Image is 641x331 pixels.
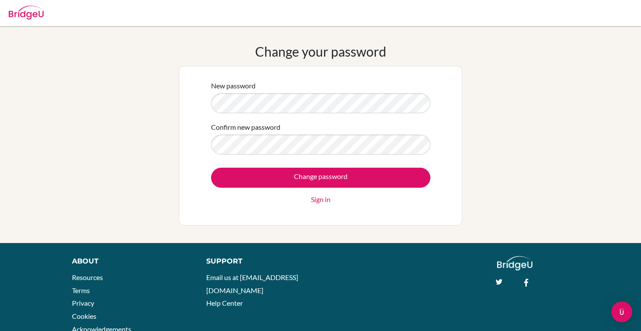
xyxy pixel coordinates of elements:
a: Resources [72,273,103,281]
label: Confirm new password [211,122,280,132]
img: logo_white@2x-f4f0deed5e89b7ecb1c2cc34c3e3d731f90f0f143d5ea2071677605dd97b5244.png [497,256,532,270]
a: Terms [72,286,90,294]
a: Help Center [206,299,243,307]
label: New password [211,81,256,91]
img: Bridge-U [9,6,44,20]
h1: Change your password [255,44,386,59]
a: Privacy [72,299,94,307]
input: Change password [211,168,430,188]
div: About [72,256,187,267]
div: Open Intercom Messenger [611,301,632,322]
a: Sign in [311,194,331,205]
div: Support [206,256,312,267]
a: Cookies [72,312,96,320]
a: Email us at [EMAIL_ADDRESS][DOMAIN_NAME] [206,273,298,294]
